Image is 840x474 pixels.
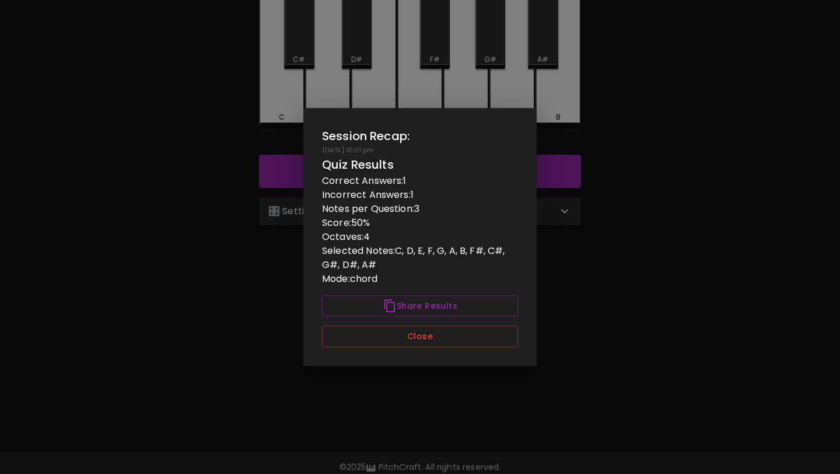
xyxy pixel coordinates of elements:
button: Share Results [322,295,518,317]
h2: Session Recap: [322,127,518,145]
p: Score: 50 % [322,216,518,230]
p: Selected Notes: C, D, E, F, G, A, B, F#, C#, G#, D#, A# [322,244,518,272]
h6: Quiz Results [322,155,518,174]
p: Incorrect Answers: 1 [322,188,518,202]
button: Close [322,326,518,347]
p: Octaves: 4 [322,230,518,244]
p: Notes per Question: 3 [322,202,518,216]
p: Correct Answers: 1 [322,174,518,188]
p: [DATE] 10:01 pm [322,145,518,155]
p: Mode: chord [322,272,518,286]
